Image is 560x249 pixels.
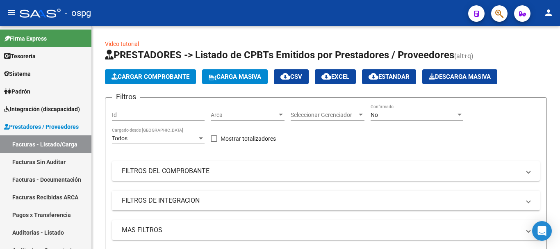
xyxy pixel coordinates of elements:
[4,52,36,61] span: Tesorería
[362,69,416,84] button: Estandar
[532,221,552,241] div: Open Intercom Messenger
[371,112,378,118] span: No
[280,73,302,80] span: CSV
[280,71,290,81] mat-icon: cloud_download
[105,69,196,84] button: Cargar Comprobante
[454,52,473,60] span: (alt+q)
[4,122,79,131] span: Prestadores / Proveedores
[209,73,261,80] span: Carga Masiva
[369,73,410,80] span: Estandar
[122,196,520,205] mat-panel-title: FILTROS DE INTEGRACION
[122,226,520,235] mat-panel-title: MAS FILTROS
[202,69,268,84] button: Carga Masiva
[112,161,540,181] mat-expansion-panel-header: FILTROS DEL COMPROBANTE
[291,112,357,119] span: Seleccionar Gerenciador
[112,135,127,142] span: Todos
[321,71,331,81] mat-icon: cloud_download
[122,167,520,176] mat-panel-title: FILTROS DEL COMPROBANTE
[422,69,497,84] button: Descarga Masiva
[112,73,189,80] span: Cargar Comprobante
[4,69,31,78] span: Sistema
[422,69,497,84] app-download-masive: Descarga masiva de comprobantes (adjuntos)
[221,134,276,144] span: Mostrar totalizadores
[112,191,540,210] mat-expansion-panel-header: FILTROS DE INTEGRACION
[7,8,16,18] mat-icon: menu
[105,49,454,61] span: PRESTADORES -> Listado de CPBTs Emitidos por Prestadores / Proveedores
[429,73,491,80] span: Descarga Masiva
[274,69,309,84] button: CSV
[211,112,277,119] span: Area
[4,105,80,114] span: Integración (discapacidad)
[65,4,91,22] span: - ospg
[112,220,540,240] mat-expansion-panel-header: MAS FILTROS
[544,8,553,18] mat-icon: person
[112,91,140,103] h3: Filtros
[315,69,356,84] button: EXCEL
[105,41,139,47] a: Video tutorial
[4,87,30,96] span: Padrón
[321,73,349,80] span: EXCEL
[369,71,378,81] mat-icon: cloud_download
[4,34,47,43] span: Firma Express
